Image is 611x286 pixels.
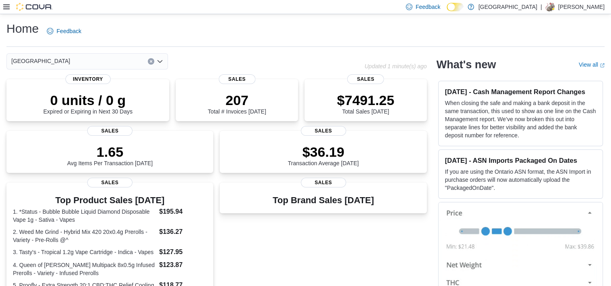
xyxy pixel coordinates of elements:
[87,178,132,187] span: Sales
[288,144,359,160] p: $36.19
[445,168,596,192] p: If you are using the Ontario ASN format, the ASN Import in purchase orders will now automatically...
[67,144,153,166] div: Avg Items Per Transaction [DATE]
[157,58,163,65] button: Open list of options
[65,74,111,84] span: Inventory
[447,3,464,11] input: Dark Mode
[43,92,132,115] div: Expired or Expiring in Next 30 Days
[159,227,207,237] dd: $136.27
[445,156,596,164] h3: [DATE] - ASN Imports Packaged On Dates
[148,58,154,65] button: Clear input
[13,208,156,224] dt: 1. *Status - Bubble Bubble Liquid Diamond Disposable Vape 1g - Sativa - Vapes
[540,2,542,12] p: |
[57,27,81,35] span: Feedback
[416,3,440,11] span: Feedback
[159,260,207,270] dd: $123.87
[208,92,266,115] div: Total # Invoices [DATE]
[44,23,84,39] a: Feedback
[13,248,156,256] dt: 3. Tasty's - Tropical 1.2g Vape Cartridge - Indica - Vapes
[11,56,70,66] span: [GEOGRAPHIC_DATA]
[445,88,596,96] h3: [DATE] - Cash Management Report Changes
[445,99,596,139] p: When closing the safe and making a bank deposit in the same transaction, this used to show as one...
[273,196,374,205] h3: Top Brand Sales [DATE]
[208,92,266,108] p: 207
[365,63,427,69] p: Updated 1 minute(s) ago
[13,196,207,205] h3: Top Product Sales [DATE]
[478,2,537,12] p: [GEOGRAPHIC_DATA]
[218,74,255,84] span: Sales
[579,61,605,68] a: View allExternal link
[558,2,605,12] p: [PERSON_NAME]
[545,2,555,12] div: Hellen Gladue
[13,261,156,277] dt: 4. Queen of [PERSON_NAME] Multipack 8x0.5g Infused Prerolls - Variety - Infused Prerolls
[301,126,346,136] span: Sales
[13,228,156,244] dt: 2. Weed Me Grind - Hybrid Mix 420 20x0.4g Prerolls - Variety - Pre-Rolls @^
[437,58,496,71] h2: What's new
[301,178,346,187] span: Sales
[288,144,359,166] div: Transaction Average [DATE]
[337,92,394,115] div: Total Sales [DATE]
[347,74,384,84] span: Sales
[159,247,207,257] dd: $127.95
[159,207,207,217] dd: $195.94
[600,63,605,68] svg: External link
[43,92,132,108] p: 0 units / 0 g
[16,3,52,11] img: Cova
[6,21,39,37] h1: Home
[87,126,132,136] span: Sales
[337,92,394,108] p: $7491.25
[67,144,153,160] p: 1.65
